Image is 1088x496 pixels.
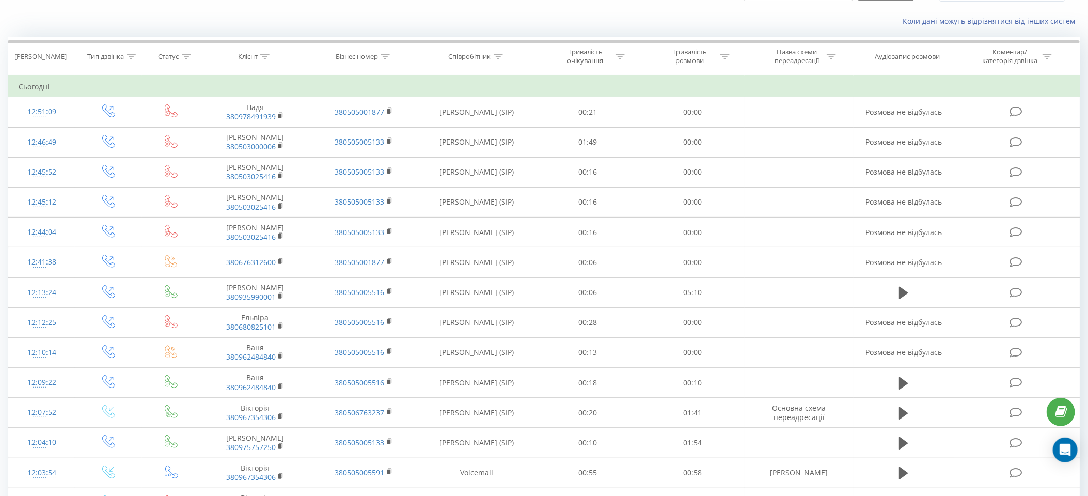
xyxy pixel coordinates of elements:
[903,16,1080,26] a: Коли дані можуть відрізнятися вiд інших систем
[19,402,65,423] div: 12:07:52
[865,347,942,357] span: Розмова не відбулась
[640,218,745,247] td: 00:00
[8,76,1080,97] td: Сьогодні
[875,52,940,61] div: Аудіозапис розмови
[226,232,276,242] a: 380503025416
[640,398,745,428] td: 01:41
[159,52,179,61] div: Статус
[200,157,309,187] td: [PERSON_NAME]
[418,428,535,458] td: [PERSON_NAME] (SIP)
[865,227,942,237] span: Розмова не відбулась
[418,277,535,307] td: [PERSON_NAME] (SIP)
[535,398,640,428] td: 00:20
[226,112,276,121] a: 380978491939
[418,337,535,367] td: [PERSON_NAME] (SIP)
[200,458,309,488] td: Вікторія
[745,398,854,428] td: Основна схема переадресації
[226,472,276,482] a: 380967354306
[226,172,276,181] a: 380503025416
[14,52,67,61] div: [PERSON_NAME]
[535,127,640,157] td: 01:49
[535,157,640,187] td: 00:16
[418,398,535,428] td: [PERSON_NAME] (SIP)
[226,257,276,267] a: 380676312600
[558,48,613,65] div: Тривалість очікування
[19,252,65,272] div: 12:41:38
[335,227,385,237] a: 380505005133
[745,458,854,488] td: [PERSON_NAME]
[238,52,258,61] div: Клієнт
[535,247,640,277] td: 00:06
[335,137,385,147] a: 380505005133
[418,127,535,157] td: [PERSON_NAME] (SIP)
[226,292,276,302] a: 380935990001
[640,307,745,337] td: 00:00
[19,313,65,333] div: 12:12:25
[980,48,1040,65] div: Коментар/категорія дзвінка
[418,187,535,217] td: [PERSON_NAME] (SIP)
[535,187,640,217] td: 00:16
[640,187,745,217] td: 00:00
[418,368,535,398] td: [PERSON_NAME] (SIP)
[200,187,309,217] td: [PERSON_NAME]
[418,458,535,488] td: Voicemail
[418,218,535,247] td: [PERSON_NAME] (SIP)
[335,408,385,417] a: 380506763237
[865,137,942,147] span: Розмова не відбулась
[418,97,535,127] td: [PERSON_NAME] (SIP)
[640,97,745,127] td: 00:00
[226,412,276,422] a: 380967354306
[19,102,65,122] div: 12:51:09
[865,107,942,117] span: Розмова не відбулась
[640,277,745,307] td: 05:10
[335,107,385,117] a: 380505001877
[663,48,718,65] div: Тривалість розмови
[640,337,745,367] td: 00:00
[335,167,385,177] a: 380505005133
[535,218,640,247] td: 00:16
[19,432,65,453] div: 12:04:10
[640,157,745,187] td: 00:00
[200,127,309,157] td: [PERSON_NAME]
[1053,438,1078,462] div: Open Intercom Messenger
[336,52,378,61] div: Бізнес номер
[535,277,640,307] td: 00:06
[200,428,309,458] td: [PERSON_NAME]
[19,162,65,182] div: 12:45:52
[19,132,65,152] div: 12:46:49
[865,317,942,327] span: Розмова не відбулась
[640,458,745,488] td: 00:58
[769,48,824,65] div: Назва схеми переадресації
[865,257,942,267] span: Розмова не відбулась
[865,197,942,207] span: Розмова не відбулась
[418,157,535,187] td: [PERSON_NAME] (SIP)
[335,287,385,297] a: 380505005516
[200,218,309,247] td: [PERSON_NAME]
[200,368,309,398] td: Ваня
[335,468,385,477] a: 380505005591
[19,283,65,303] div: 12:13:24
[335,438,385,447] a: 380505005133
[19,463,65,483] div: 12:03:54
[640,428,745,458] td: 01:54
[535,97,640,127] td: 00:21
[335,347,385,357] a: 380505005516
[226,202,276,212] a: 380503025416
[640,247,745,277] td: 00:00
[418,247,535,277] td: [PERSON_NAME] (SIP)
[200,337,309,367] td: Ваня
[335,378,385,388] a: 380505005516
[535,458,640,488] td: 00:55
[535,368,640,398] td: 00:18
[200,97,309,127] td: Надя
[535,337,640,367] td: 00:13
[640,127,745,157] td: 00:00
[87,52,124,61] div: Тип дзвінка
[335,197,385,207] a: 380505005133
[226,442,276,452] a: 380975757250
[200,277,309,307] td: [PERSON_NAME]
[200,307,309,337] td: Ельвіра
[640,368,745,398] td: 00:10
[226,352,276,362] a: 380962484840
[19,222,65,242] div: 12:44:04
